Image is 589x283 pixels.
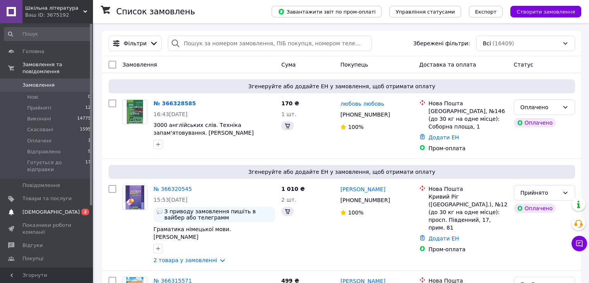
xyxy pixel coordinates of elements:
div: Оплачено [514,204,556,213]
span: Збережені фільтри: [413,39,470,47]
span: Прийняті [27,105,51,111]
span: Завантажити звіт по пром-оплаті [278,8,375,15]
span: 100% [348,124,363,130]
button: Створити замовлення [510,6,581,17]
span: Згенеруйте або додайте ЕН у замовлення, щоб отримати оплату [112,82,572,90]
div: Прийнято [520,189,559,197]
input: Пошук [4,27,91,41]
div: Ваш ID: 3675192 [25,12,93,19]
span: 1595 [80,126,91,133]
div: Оплачено [520,103,559,111]
span: Товари та послуги [22,195,72,202]
img: :speech_balloon: [157,208,163,214]
a: 2 товара у замовленні [153,257,217,263]
span: 15:53[DATE] [153,197,188,203]
span: З приводу замовлення пишіть в вайбер або телеграмм [164,208,272,221]
button: Управління статусами [389,6,461,17]
span: Шкільна література [25,5,83,12]
div: [GEOGRAPHIC_DATA], №146 (до 30 кг на одне місце): Соборна площа, 1 [429,107,508,130]
span: 12 [85,105,91,111]
div: Пром-оплата [429,245,508,253]
span: 0 [88,94,91,101]
a: Створити замовлення [503,8,581,14]
span: Відправлено [27,148,61,155]
span: Фільтри [124,39,146,47]
span: Управління статусами [396,9,455,15]
span: 16:43[DATE] [153,111,188,117]
span: Замовлення [22,82,55,89]
span: Всі [483,39,491,47]
button: Експорт [469,6,503,17]
span: Покупець [340,62,368,68]
span: Головна [22,48,44,55]
span: 14775 [77,115,91,122]
input: Пошук за номером замовлення, ПІБ покупця, номером телефону, Email, номером накладної [168,36,372,51]
span: 100% [348,209,363,216]
a: любовь любовь [340,100,384,108]
a: Фото товару [122,99,147,124]
span: 170 ₴ [281,100,299,106]
span: Повідомлення [22,182,60,189]
span: Готується до відправки [27,159,85,173]
span: 1 [88,137,91,144]
span: Замовлення [122,62,157,68]
a: [PERSON_NAME] [340,185,385,193]
span: Створити замовлення [517,9,575,15]
a: Фото товару [122,185,147,210]
span: Оплачені [27,137,52,144]
span: 2 [81,209,89,215]
button: Чат з покупцем [572,236,587,251]
span: Покупці [22,255,43,262]
span: [DEMOGRAPHIC_DATA] [22,209,80,216]
span: Статус [514,62,534,68]
div: Нова Пошта [429,185,508,193]
span: Показники роботи компанії [22,222,72,236]
span: Згенеруйте або додайте ЕН у замовлення, щоб отримати оплату [112,168,572,176]
img: Фото товару [126,185,145,209]
img: Фото товару [127,100,143,124]
div: Кривий Ріг ([GEOGRAPHIC_DATA].), №12 (до 30 кг на одне місце): просп. Південний, 17, прим. 81 [429,193,508,232]
span: 17 [85,159,91,173]
a: Граматика німецької мови. [PERSON_NAME] [153,226,231,240]
span: Відгуки [22,242,43,249]
span: [PHONE_NUMBER] [340,111,390,118]
a: № 366320545 [153,186,192,192]
span: Доставка та оплата [419,62,476,68]
div: Оплачено [514,118,556,127]
span: Нові [27,94,38,101]
span: 9 [88,148,91,155]
a: № 366328585 [153,100,196,106]
span: 1 шт. [281,111,296,117]
div: Пром-оплата [429,144,508,152]
button: Завантажити звіт по пром-оплаті [272,6,382,17]
a: Додати ЕН [429,235,459,242]
div: Нова Пошта [429,99,508,107]
span: 2 шт. [281,197,296,203]
span: Cума [281,62,296,68]
span: Експорт [475,9,497,15]
span: Виконані [27,115,51,122]
h1: Список замовлень [116,7,195,16]
span: [PHONE_NUMBER] [340,197,390,203]
span: (16409) [493,40,514,46]
a: 3000 англійських слів. Техніка запам'ятовування. [PERSON_NAME] [153,122,254,136]
span: Скасовані [27,126,53,133]
span: 1 010 ₴ [281,186,305,192]
a: Додати ЕН [429,134,459,141]
span: Замовлення та повідомлення [22,61,93,75]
